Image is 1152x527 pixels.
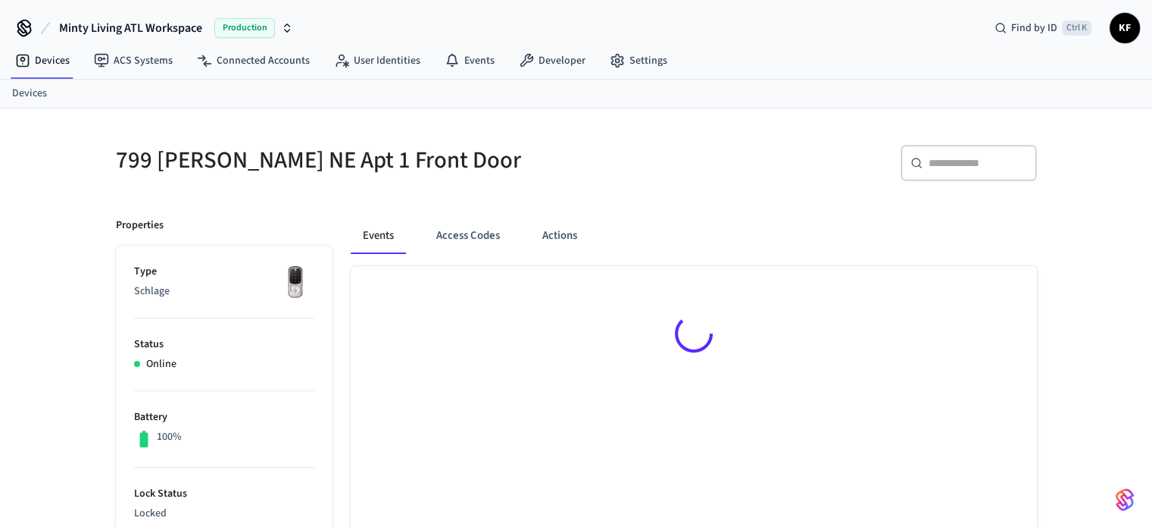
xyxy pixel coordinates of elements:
[982,14,1104,42] div: Find by IDCtrl K
[1116,488,1134,512] img: SeamLogoGradient.69752ec5.svg
[276,264,314,302] img: Yale Assure Touchscreen Wifi Smart Lock, Satin Nickel, Front
[116,145,567,176] h5: 799 [PERSON_NAME] NE Apt 1 Front Door
[322,47,432,74] a: User Identities
[351,218,1037,254] div: ant example
[134,284,314,300] p: Schlage
[507,47,598,74] a: Developer
[134,506,314,522] p: Locked
[12,86,47,102] a: Devices
[134,486,314,502] p: Lock Status
[530,218,589,254] button: Actions
[134,337,314,353] p: Status
[3,47,82,74] a: Devices
[1111,14,1138,42] span: KF
[157,429,182,445] p: 100%
[134,409,314,425] p: Battery
[214,18,275,38] span: Production
[185,47,322,74] a: Connected Accounts
[1011,20,1057,36] span: Find by ID
[598,47,679,74] a: Settings
[82,47,185,74] a: ACS Systems
[424,218,512,254] button: Access Codes
[146,356,176,372] p: Online
[1110,13,1140,43] button: KF
[134,264,314,280] p: Type
[116,218,164,234] p: Properties
[1062,20,1091,36] span: Ctrl K
[59,19,202,37] span: Minty Living ATL Workspace
[351,218,406,254] button: Events
[432,47,507,74] a: Events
